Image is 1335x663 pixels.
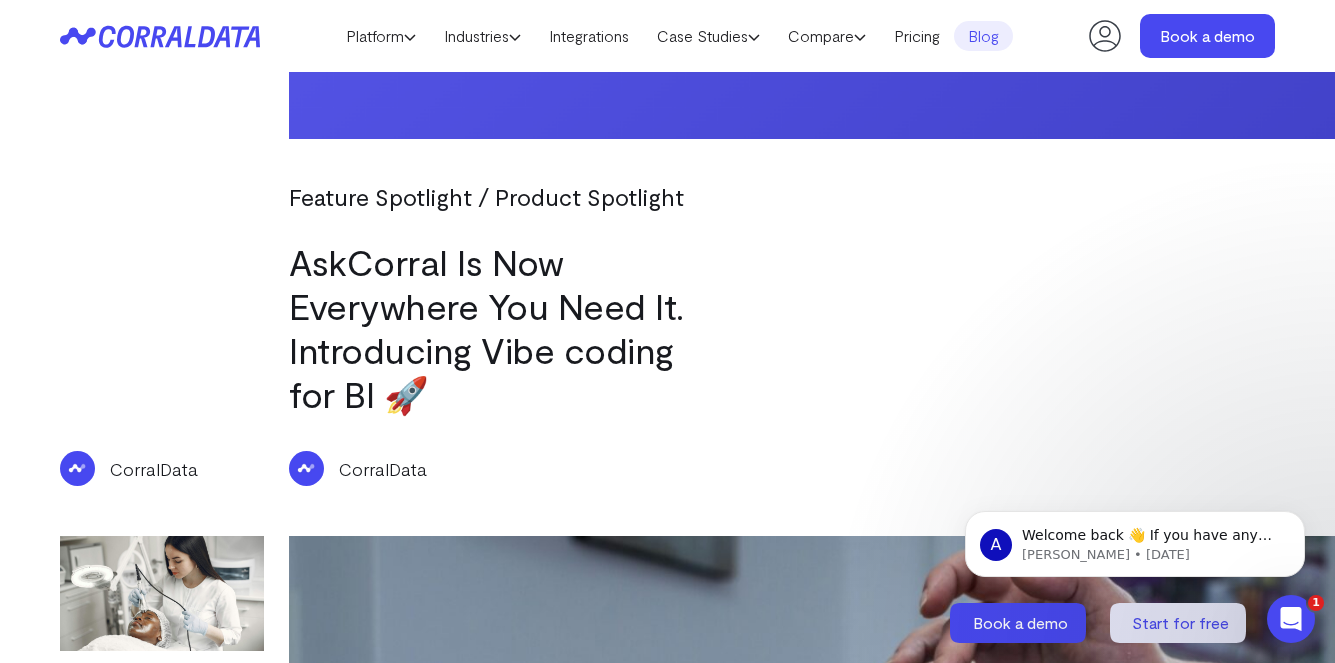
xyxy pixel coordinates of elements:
[1267,595,1315,643] iframe: Intercom live chat
[774,21,880,51] a: Compare
[535,21,643,51] a: Integrations
[643,21,774,51] a: Case Studies
[339,456,427,482] p: CorralData
[430,21,535,51] a: Industries
[935,469,1335,609] iframe: Intercom notifications message
[1132,613,1229,632] span: Start for free
[973,613,1068,632] span: Book a demo
[1110,603,1250,643] a: Start for free
[1140,14,1275,58] a: Book a demo
[289,240,684,415] a: AskCorral Is Now Everywhere You Need It. Introducing Vibe coding for BI 🚀
[954,21,1013,51] a: Blog
[110,456,198,482] p: CorralData
[950,603,1090,643] a: Book a demo
[880,21,954,51] a: Pricing
[1308,595,1324,611] span: 1
[332,21,430,51] a: Platform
